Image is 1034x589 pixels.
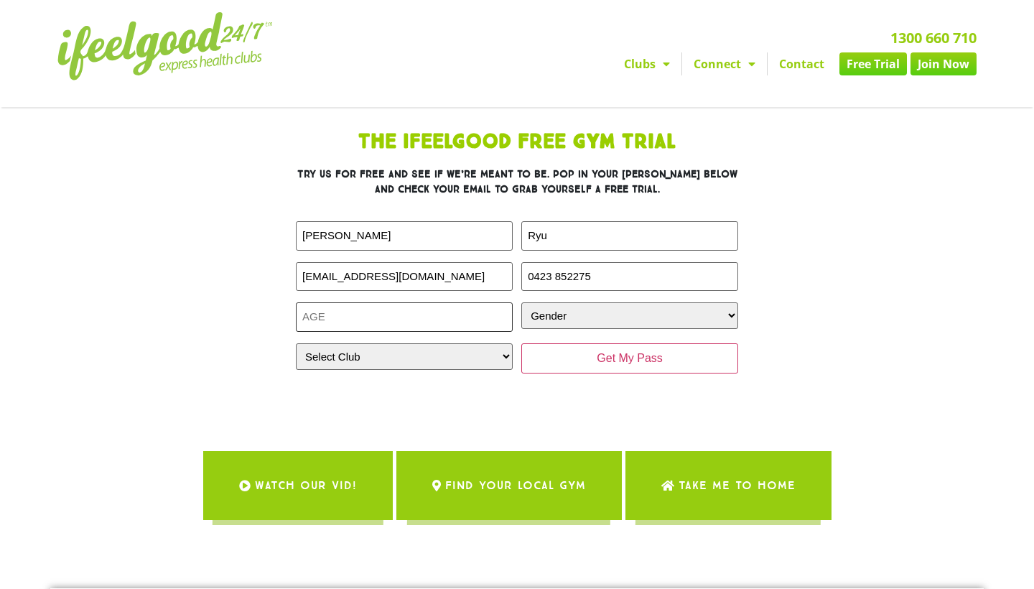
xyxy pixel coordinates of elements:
[396,451,622,520] a: Find Your Local Gym
[768,52,836,75] a: Contact
[682,52,767,75] a: Connect
[521,221,738,251] input: LAST NAME
[296,302,513,332] input: AGE
[679,465,796,506] span: Take me to Home
[384,52,977,75] nav: Menu
[910,52,977,75] a: Join Now
[296,262,513,292] input: Email
[296,167,738,197] h3: Try us for free and see if we’re meant to be. Pop in your [PERSON_NAME] below and check your emai...
[521,343,738,374] input: Get My Pass
[255,465,357,506] span: WATCH OUR VID!
[839,52,907,75] a: Free Trial
[296,221,513,251] input: FIRST NAME
[201,132,833,152] h1: The IfeelGood Free Gym Trial
[203,451,393,520] a: WATCH OUR VID!
[445,465,586,506] span: Find Your Local Gym
[613,52,681,75] a: Clubs
[890,28,977,47] a: 1300 660 710
[625,451,832,520] a: Take me to Home
[521,262,738,292] input: PHONE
